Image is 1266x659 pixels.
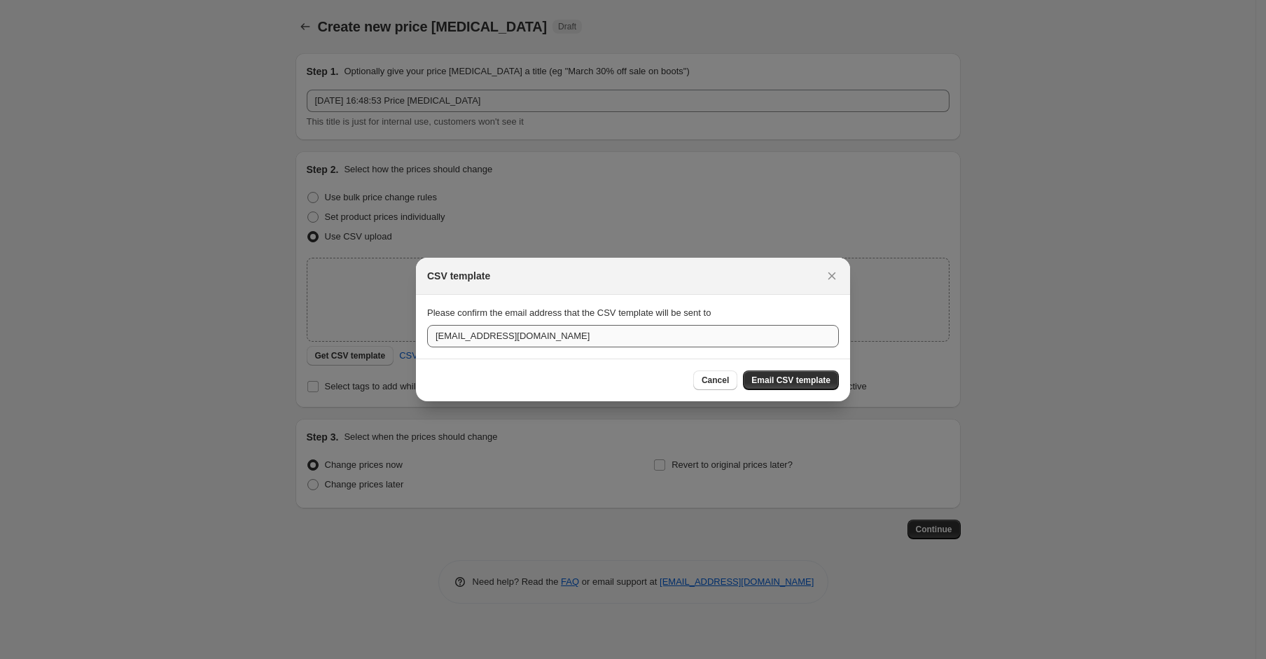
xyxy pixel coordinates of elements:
span: Cancel [702,375,729,386]
span: Email CSV template [751,375,830,386]
h2: CSV template [427,269,490,283]
button: Cancel [693,370,737,390]
button: Close [822,266,842,286]
button: Email CSV template [743,370,839,390]
span: Please confirm the email address that the CSV template will be sent to [427,307,711,318]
